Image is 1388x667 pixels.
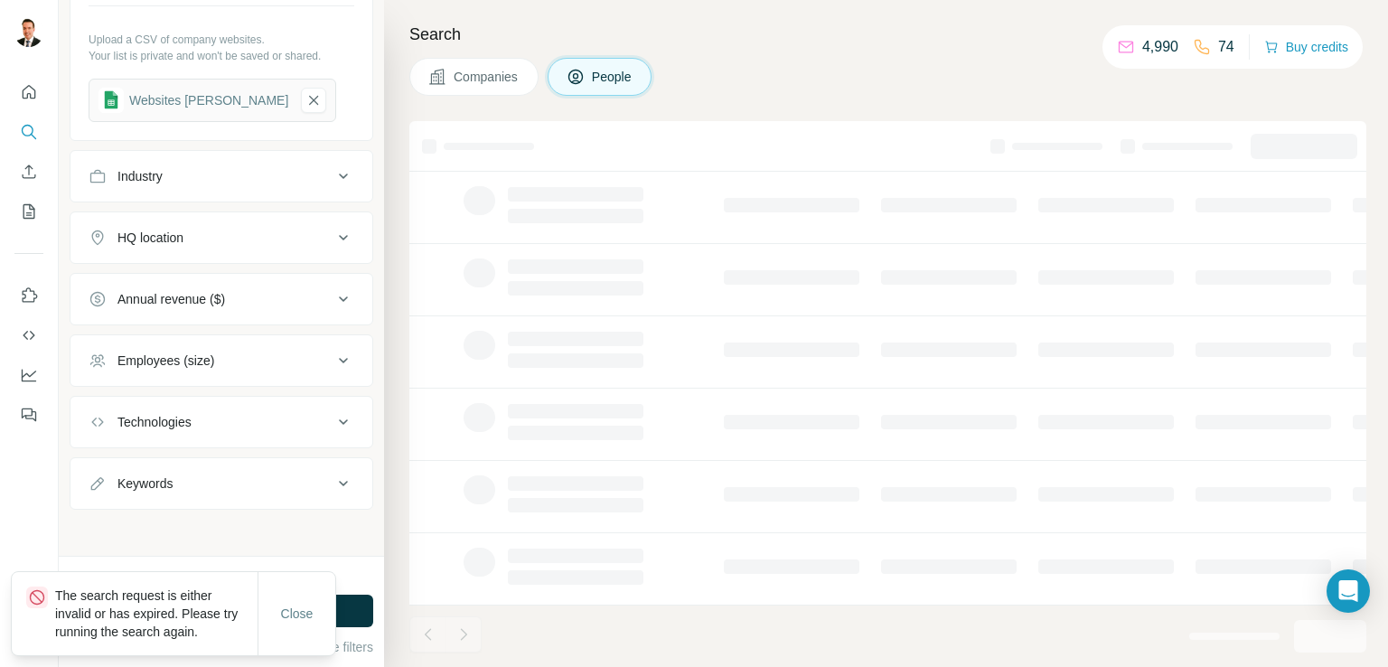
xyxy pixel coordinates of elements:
img: Avatar [14,18,43,47]
div: Websites [PERSON_NAME] [129,91,288,109]
div: Open Intercom Messenger [1327,569,1370,613]
button: Close [268,597,326,630]
button: Annual revenue ($) [70,277,372,321]
span: Companies [454,68,520,86]
button: Keywords [70,462,372,505]
div: 1100 search results remaining [149,568,295,584]
p: Upload a CSV of company websites. [89,32,354,48]
p: Your list is private and won't be saved or shared. [89,48,354,64]
p: The search request is either invalid or has expired. Please try running the search again. [55,587,258,641]
button: Quick start [14,76,43,108]
div: HQ location [117,229,183,247]
button: Search [14,116,43,148]
img: gsheets icon [98,88,124,113]
button: Employees (size) [70,339,372,382]
button: Feedback [14,399,43,431]
span: Close [281,605,314,623]
button: Technologies [70,400,372,444]
span: People [592,68,633,86]
div: Industry [117,167,163,185]
div: Keywords [117,474,173,493]
p: 74 [1218,36,1234,58]
button: Enrich CSV [14,155,43,188]
button: Industry [70,155,372,198]
button: Use Surfe API [14,319,43,352]
button: My lists [14,195,43,228]
button: Use Surfe on LinkedIn [14,279,43,312]
button: Dashboard [14,359,43,391]
p: 4,990 [1142,36,1178,58]
button: HQ location [70,216,372,259]
h4: Search [409,22,1366,47]
div: Employees (size) [117,352,214,370]
button: Buy credits [1264,34,1348,60]
div: Annual revenue ($) [117,290,225,308]
div: Technologies [117,413,192,431]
